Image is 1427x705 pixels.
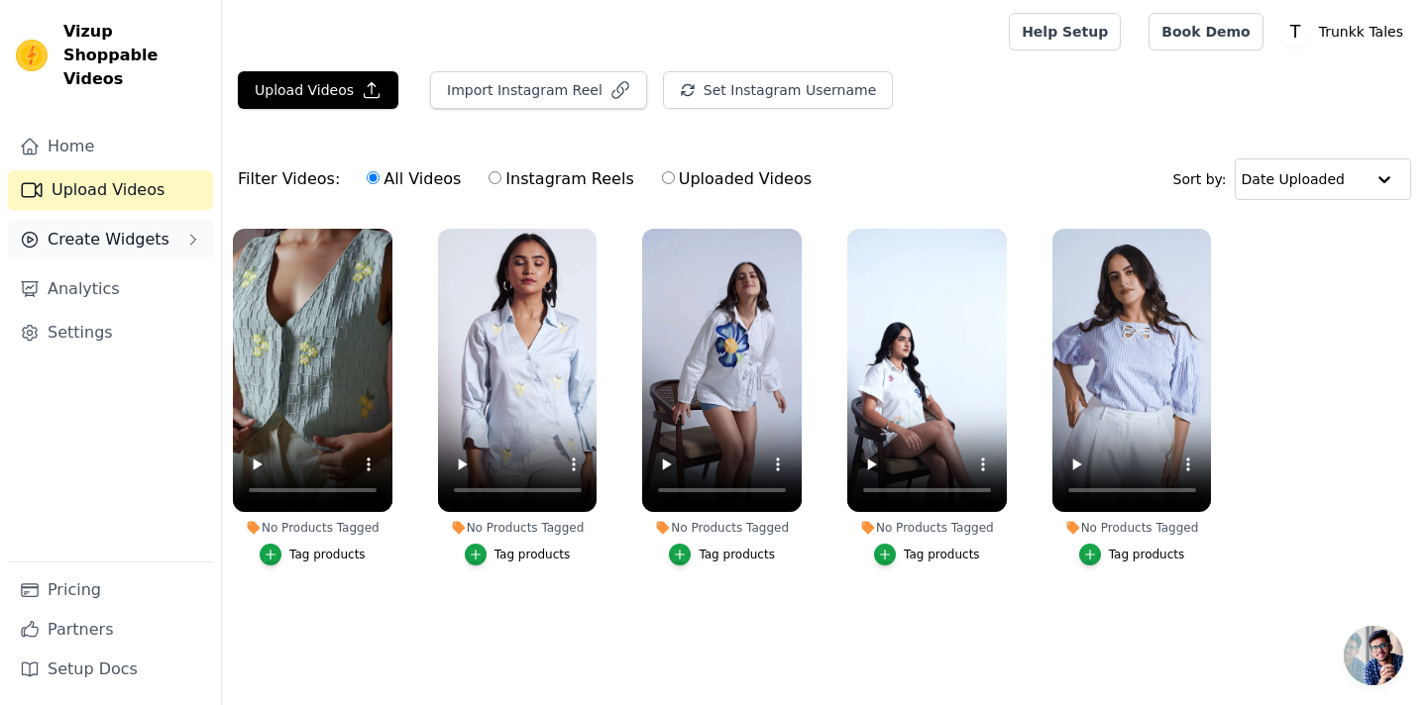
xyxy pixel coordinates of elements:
[289,547,366,562] div: Tag products
[430,71,647,109] button: Import Instagram Reel
[488,166,634,192] label: Instagram Reels
[367,171,380,184] input: All Videos
[1149,13,1262,50] a: Book Demo
[48,228,169,252] span: Create Widgets
[699,547,775,562] div: Tag products
[663,71,893,109] button: Set Instagram Username
[1344,626,1403,685] div: Open chat
[8,220,213,259] button: Create Widgets
[489,171,501,184] input: Instagram Reels
[8,650,213,689] a: Setup Docs
[1009,13,1121,50] a: Help Setup
[63,20,205,91] span: Vizup Shoppable Videos
[8,313,213,352] a: Settings
[1279,14,1411,50] button: T Trunkk Tales
[238,71,398,109] button: Upload Videos
[438,520,598,536] div: No Products Tagged
[494,547,571,562] div: Tag products
[8,269,213,309] a: Analytics
[8,170,213,210] a: Upload Videos
[904,547,980,562] div: Tag products
[1052,520,1212,536] div: No Products Tagged
[1109,547,1185,562] div: Tag products
[260,544,366,565] button: Tag products
[16,40,48,71] img: Vizup
[874,544,980,565] button: Tag products
[669,544,775,565] button: Tag products
[8,570,213,610] a: Pricing
[1079,544,1185,565] button: Tag products
[8,610,213,650] a: Partners
[233,520,392,536] div: No Products Tagged
[662,171,675,184] input: Uploaded Videos
[847,520,1007,536] div: No Products Tagged
[8,127,213,166] a: Home
[366,166,462,192] label: All Videos
[661,166,813,192] label: Uploaded Videos
[1288,22,1300,42] text: T
[465,544,571,565] button: Tag products
[1173,158,1412,200] div: Sort by:
[238,156,823,202] div: Filter Videos:
[1311,14,1411,50] p: Trunkk Tales
[642,520,802,536] div: No Products Tagged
